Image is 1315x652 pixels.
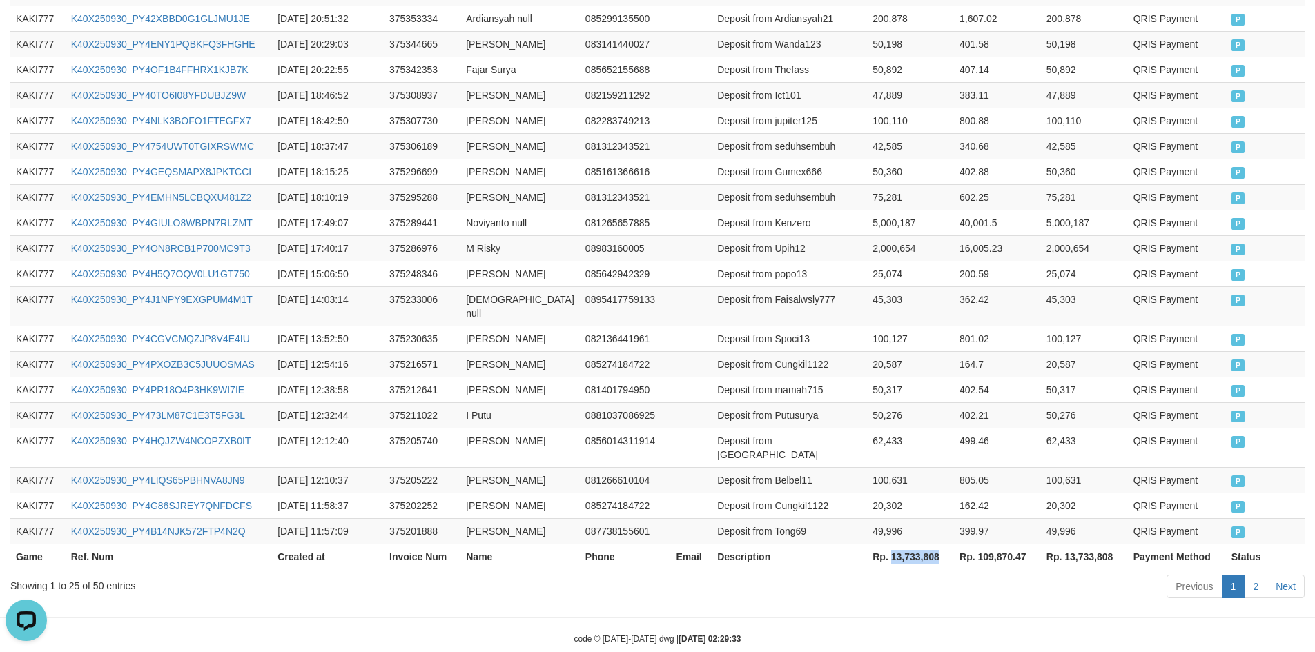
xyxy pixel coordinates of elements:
[10,428,66,467] td: KAKI777
[954,377,1041,402] td: 402.54
[71,13,250,24] a: K40X250930_PY42XBBD0G1GLJMU1JE
[10,184,66,210] td: KAKI777
[272,326,384,351] td: [DATE] 13:52:50
[460,31,580,57] td: [PERSON_NAME]
[272,159,384,184] td: [DATE] 18:15:25
[712,184,867,210] td: Deposit from seduhsembuh
[71,475,245,486] a: K40X250930_PY4LIQS65PBHNVA8JN9
[460,377,580,402] td: [PERSON_NAME]
[272,6,384,31] td: [DATE] 20:51:32
[712,133,867,159] td: Deposit from seduhsembuh
[1128,235,1226,261] td: QRIS Payment
[867,133,954,159] td: 42,585
[272,351,384,377] td: [DATE] 12:54:16
[712,57,867,82] td: Deposit from Thefass
[384,235,460,261] td: 375286976
[1128,544,1226,569] th: Payment Method
[1231,141,1245,153] span: PAID
[10,402,66,428] td: KAKI777
[71,384,244,395] a: K40X250930_PY4PR18O4P3HK9WI7IE
[71,294,253,305] a: K40X250930_PY4J1NPY9EXGPUM4M1T
[580,467,671,493] td: 081266610104
[460,518,580,544] td: [PERSON_NAME]
[1128,518,1226,544] td: QRIS Payment
[867,493,954,518] td: 20,302
[272,261,384,286] td: [DATE] 15:06:50
[384,544,460,569] th: Invoice Num
[384,159,460,184] td: 375296699
[272,210,384,235] td: [DATE] 17:49:07
[1244,575,1267,598] a: 2
[10,82,66,108] td: KAKI777
[1128,57,1226,82] td: QRIS Payment
[1267,575,1305,598] a: Next
[867,31,954,57] td: 50,198
[867,184,954,210] td: 75,281
[1041,402,1128,428] td: 50,276
[580,6,671,31] td: 085299135500
[954,544,1041,569] th: Rp. 109,870.47
[1128,286,1226,326] td: QRIS Payment
[71,268,250,279] a: K40X250930_PY4H5Q7OQV0LU1GT750
[867,326,954,351] td: 100,127
[574,634,741,644] small: code © [DATE]-[DATE] dwg |
[460,261,580,286] td: [PERSON_NAME]
[71,90,246,101] a: K40X250930_PY40TO6I08YFDUBJZ9W
[384,57,460,82] td: 375342353
[1231,244,1245,255] span: PAID
[272,31,384,57] td: [DATE] 20:29:03
[954,6,1041,31] td: 1,607.02
[384,31,460,57] td: 375344665
[954,402,1041,428] td: 402.21
[272,428,384,467] td: [DATE] 12:12:40
[867,235,954,261] td: 2,000,654
[1128,402,1226,428] td: QRIS Payment
[867,108,954,133] td: 100,110
[460,133,580,159] td: [PERSON_NAME]
[384,326,460,351] td: 375230635
[580,159,671,184] td: 085161366616
[867,82,954,108] td: 47,889
[712,467,867,493] td: Deposit from Belbel11
[460,108,580,133] td: [PERSON_NAME]
[272,286,384,326] td: [DATE] 14:03:14
[1128,493,1226,518] td: QRIS Payment
[272,377,384,402] td: [DATE] 12:38:58
[384,210,460,235] td: 375289441
[1041,493,1128,518] td: 20,302
[1041,210,1128,235] td: 5,000,187
[1231,334,1245,346] span: PAID
[954,133,1041,159] td: 340.68
[1041,133,1128,159] td: 42,585
[1128,467,1226,493] td: QRIS Payment
[1128,31,1226,57] td: QRIS Payment
[712,6,867,31] td: Deposit from Ardiansyah21
[10,6,66,31] td: KAKI777
[867,261,954,286] td: 25,074
[1041,82,1128,108] td: 47,889
[1041,467,1128,493] td: 100,631
[460,493,580,518] td: [PERSON_NAME]
[580,326,671,351] td: 082136441961
[384,133,460,159] td: 375306189
[1167,575,1222,598] a: Previous
[71,39,255,50] a: K40X250930_PY4ENY1PQBKFQ3FHGHE
[712,82,867,108] td: Deposit from Ict101
[867,57,954,82] td: 50,892
[272,57,384,82] td: [DATE] 20:22:55
[712,351,867,377] td: Deposit from Cungkil1122
[6,6,47,47] button: Open LiveChat chat widget
[10,108,66,133] td: KAKI777
[954,108,1041,133] td: 800.88
[580,57,671,82] td: 085652155688
[10,377,66,402] td: KAKI777
[580,210,671,235] td: 081265657885
[460,402,580,428] td: I Putu
[384,467,460,493] td: 375205222
[71,141,254,152] a: K40X250930_PY4754UWT0TGIXRSWMC
[460,82,580,108] td: [PERSON_NAME]
[10,31,66,57] td: KAKI777
[1041,159,1128,184] td: 50,360
[580,428,671,467] td: 0856014311914
[867,6,954,31] td: 200,878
